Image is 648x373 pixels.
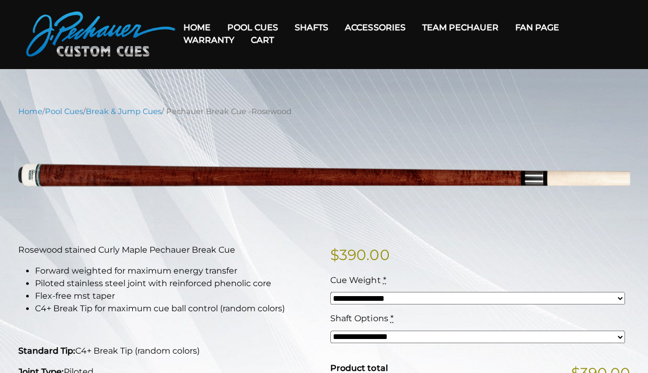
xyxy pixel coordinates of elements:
a: Pool Cues [45,107,83,116]
a: Fan Page [506,14,567,41]
bdi: 390.00 [330,246,389,264]
a: Accessories [337,14,413,41]
a: Warranty [175,27,242,53]
li: Flex-free mst taper [35,290,318,302]
a: Break & Jump Cues [86,107,161,116]
a: Home [175,14,219,41]
nav: Breadcrumb [18,106,630,117]
img: Pechauer Custom Cues [26,12,175,56]
abbr: required [390,313,393,323]
a: Cart [242,27,282,53]
li: Forward weighted for maximum energy transfer [35,265,318,277]
strong: Standard Tip: [18,345,75,355]
a: Team Pechauer [413,14,506,41]
a: Home [18,107,42,116]
img: pechauer-break-rosewood-new.png [18,125,630,227]
span: $ [330,246,339,264]
p: Rosewood stained Curly Maple Pechauer Break Cue [18,244,318,256]
p: C4+ Break Tip (random colors) [18,344,318,357]
span: Shaft Options [330,313,388,323]
span: Cue Weight [330,275,380,285]
a: Shafts [286,14,337,41]
a: Pool Cues [219,14,286,41]
li: C4+ Break Tip for maximum cue ball control (random colors) [35,302,318,315]
abbr: required [383,275,386,285]
li: Piloted stainless steel joint with reinforced phenolic core [35,277,318,290]
span: Product total [330,363,387,372]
